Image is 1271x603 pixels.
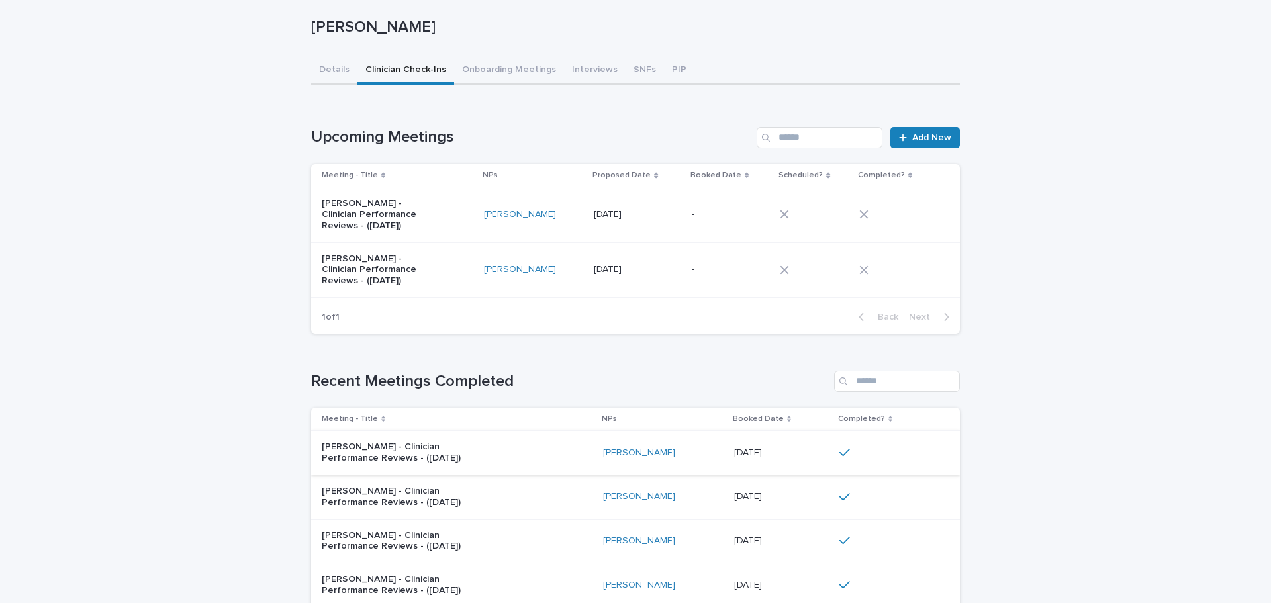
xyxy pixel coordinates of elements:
[734,577,765,591] p: [DATE]
[858,168,905,183] p: Completed?
[603,580,675,591] a: [PERSON_NAME]
[564,57,626,85] button: Interviews
[322,486,487,508] p: [PERSON_NAME] - Clinician Performance Reviews - ([DATE])
[484,264,556,275] a: [PERSON_NAME]
[311,18,955,37] p: [PERSON_NAME]
[848,311,904,323] button: Back
[692,207,697,220] p: -
[733,412,784,426] p: Booked Date
[912,133,951,142] span: Add New
[890,127,960,148] a: Add New
[603,491,675,502] a: [PERSON_NAME]
[483,168,498,183] p: NPs
[322,198,432,231] p: [PERSON_NAME] - Clinician Performance Reviews - ([DATE])
[311,301,350,334] p: 1 of 1
[603,535,675,547] a: [PERSON_NAME]
[778,168,823,183] p: Scheduled?
[870,312,898,322] span: Back
[664,57,694,85] button: PIP
[322,412,378,426] p: Meeting - Title
[594,207,624,220] p: [DATE]
[626,57,664,85] button: SNFs
[311,519,960,563] tr: [PERSON_NAME] - Clinician Performance Reviews - ([DATE])[PERSON_NAME] [DATE][DATE]
[692,261,697,275] p: -
[322,530,487,553] p: [PERSON_NAME] - Clinician Performance Reviews - ([DATE])
[311,242,960,297] tr: [PERSON_NAME] - Clinician Performance Reviews - ([DATE])[PERSON_NAME] [DATE][DATE] --
[322,254,432,287] p: [PERSON_NAME] - Clinician Performance Reviews - ([DATE])
[904,311,960,323] button: Next
[690,168,741,183] p: Booked Date
[734,445,765,459] p: [DATE]
[322,574,487,596] p: [PERSON_NAME] - Clinician Performance Reviews - ([DATE])
[734,488,765,502] p: [DATE]
[311,372,829,391] h1: Recent Meetings Completed
[594,261,624,275] p: [DATE]
[322,168,378,183] p: Meeting - Title
[602,412,617,426] p: NPs
[909,312,938,322] span: Next
[311,128,751,147] h1: Upcoming Meetings
[454,57,564,85] button: Onboarding Meetings
[834,371,960,392] input: Search
[311,431,960,475] tr: [PERSON_NAME] - Clinician Performance Reviews - ([DATE])[PERSON_NAME] [DATE][DATE]
[311,475,960,519] tr: [PERSON_NAME] - Clinician Performance Reviews - ([DATE])[PERSON_NAME] [DATE][DATE]
[311,187,960,242] tr: [PERSON_NAME] - Clinician Performance Reviews - ([DATE])[PERSON_NAME] [DATE][DATE] --
[734,533,765,547] p: [DATE]
[757,127,882,148] input: Search
[838,412,885,426] p: Completed?
[603,447,675,459] a: [PERSON_NAME]
[311,57,357,85] button: Details
[484,209,556,220] a: [PERSON_NAME]
[592,168,651,183] p: Proposed Date
[357,57,454,85] button: Clinician Check-Ins
[322,441,487,464] p: [PERSON_NAME] - Clinician Performance Reviews - ([DATE])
